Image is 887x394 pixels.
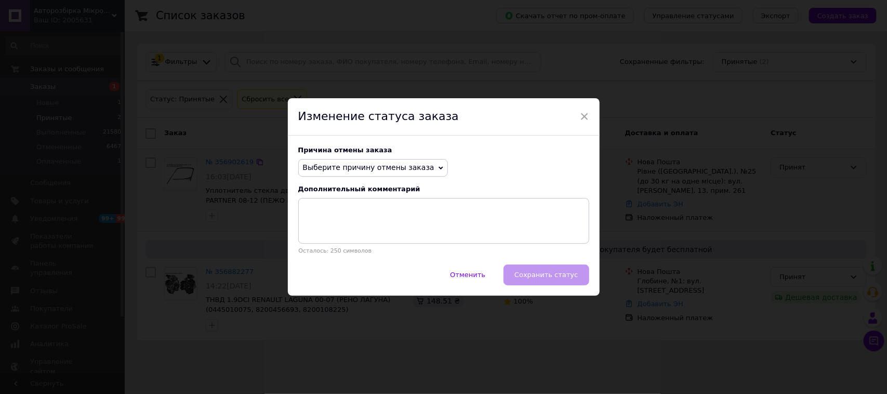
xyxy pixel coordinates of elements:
button: Отменить [439,265,496,285]
span: × [580,108,589,125]
div: Изменение статуса заказа [288,98,600,136]
p: Осталось: 250 символов [298,247,589,254]
span: Выберите причину отмены заказа [303,163,434,172]
span: Отменить [450,271,485,279]
div: Причина отмены заказа [298,146,589,154]
div: Дополнительный комментарий [298,185,589,193]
